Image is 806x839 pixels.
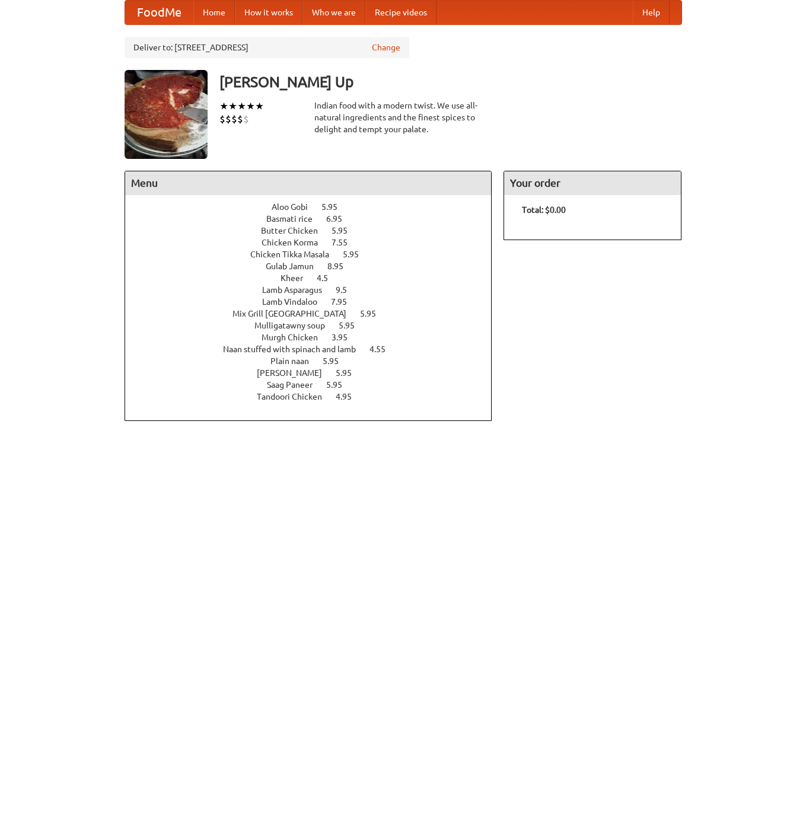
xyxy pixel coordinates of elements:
[262,238,369,247] a: Chicken Korma 7.55
[225,113,231,126] li: $
[360,309,388,318] span: 5.95
[219,70,682,94] h3: [PERSON_NAME] Up
[369,344,397,354] span: 4.55
[250,250,341,259] span: Chicken Tikka Masala
[331,297,359,307] span: 7.95
[332,333,359,342] span: 3.95
[266,214,324,224] span: Basmati rice
[254,321,337,330] span: Mulligatawny soup
[326,380,354,390] span: 5.95
[257,368,374,378] a: [PERSON_NAME] 5.95
[232,309,398,318] a: Mix Grill [GEOGRAPHIC_DATA] 5.95
[219,100,228,113] li: ★
[243,113,249,126] li: $
[235,1,302,24] a: How it works
[262,297,329,307] span: Lamb Vindaloo
[272,202,320,212] span: Aloo Gobi
[237,113,243,126] li: $
[125,70,208,159] img: angular.jpg
[262,285,334,295] span: Lamb Asparagus
[522,205,566,215] b: Total: $0.00
[125,1,193,24] a: FoodMe
[336,285,359,295] span: 9.5
[262,238,330,247] span: Chicken Korma
[314,100,492,135] div: Indian food with a modern twist. We use all-natural ingredients and the finest spices to delight ...
[326,214,354,224] span: 6.95
[336,392,364,401] span: 4.95
[255,100,264,113] li: ★
[262,333,330,342] span: Murgh Chicken
[228,100,237,113] li: ★
[270,356,321,366] span: Plain naan
[193,1,235,24] a: Home
[262,285,369,295] a: Lamb Asparagus 9.5
[231,113,237,126] li: $
[125,171,492,195] h4: Menu
[281,273,350,283] a: Kheer 4.5
[223,344,368,354] span: Naan stuffed with spinach and lamb
[323,356,351,366] span: 5.95
[317,273,340,283] span: 4.5
[267,380,364,390] a: Saag Paneer 5.95
[332,226,359,235] span: 5.95
[302,1,365,24] a: Who we are
[257,392,334,401] span: Tandoori Chicken
[125,37,409,58] div: Deliver to: [STREET_ADDRESS]
[219,113,225,126] li: $
[633,1,670,24] a: Help
[332,238,359,247] span: 7.55
[262,333,369,342] a: Murgh Chicken 3.95
[281,273,315,283] span: Kheer
[266,261,365,271] a: Gulab Jamun 8.95
[257,392,374,401] a: Tandoori Chicken 4.95
[270,356,361,366] a: Plain naan 5.95
[261,226,330,235] span: Butter Chicken
[365,1,437,24] a: Recipe videos
[272,202,359,212] a: Aloo Gobi 5.95
[254,321,377,330] a: Mulligatawny soup 5.95
[266,261,326,271] span: Gulab Jamun
[327,261,355,271] span: 8.95
[261,226,369,235] a: Butter Chicken 5.95
[343,250,371,259] span: 5.95
[339,321,367,330] span: 5.95
[223,344,407,354] a: Naan stuffed with spinach and lamb 4.55
[504,171,681,195] h4: Your order
[267,380,324,390] span: Saag Paneer
[321,202,349,212] span: 5.95
[336,368,364,378] span: 5.95
[266,214,364,224] a: Basmati rice 6.95
[262,297,369,307] a: Lamb Vindaloo 7.95
[232,309,358,318] span: Mix Grill [GEOGRAPHIC_DATA]
[372,42,400,53] a: Change
[250,250,381,259] a: Chicken Tikka Masala 5.95
[246,100,255,113] li: ★
[237,100,246,113] li: ★
[257,368,334,378] span: [PERSON_NAME]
